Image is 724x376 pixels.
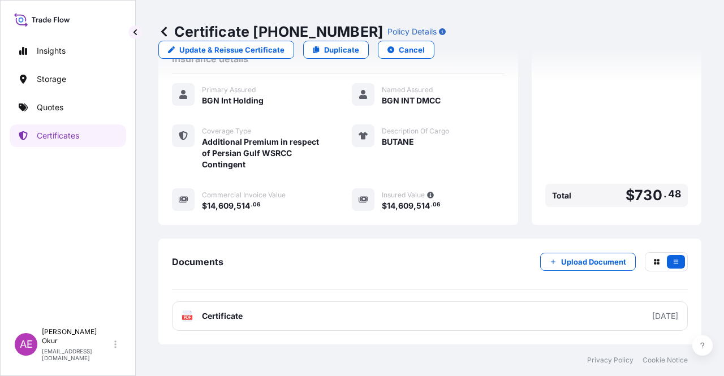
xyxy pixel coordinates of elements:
[387,26,437,37] p: Policy Details
[202,127,251,136] span: Coverage Type
[668,191,681,197] span: 48
[184,316,191,319] text: PDF
[42,327,112,345] p: [PERSON_NAME] Okur
[382,136,414,148] span: BUTANE
[202,310,243,322] span: Certificate
[20,339,33,350] span: AE
[10,40,126,62] a: Insights
[37,102,63,113] p: Quotes
[382,191,425,200] span: Insured Value
[382,95,441,106] span: BGN INT DMCC
[540,253,636,271] button: Upload Document
[10,124,126,147] a: Certificates
[202,191,286,200] span: Commercial Invoice Value
[626,188,635,202] span: $
[42,348,112,361] p: [EMAIL_ADDRESS][DOMAIN_NAME]
[10,96,126,119] a: Quotes
[399,44,425,55] p: Cancel
[382,85,433,94] span: Named Assured
[324,44,359,55] p: Duplicate
[207,202,216,210] span: 14
[395,202,398,210] span: ,
[216,202,218,210] span: ,
[413,202,416,210] span: ,
[202,85,256,94] span: Primary Assured
[382,127,449,136] span: Description Of Cargo
[202,136,325,170] span: Additional Premium in respect of Persian Gulf WSRCC Contingent
[202,202,207,210] span: $
[236,202,250,210] span: 514
[234,202,236,210] span: ,
[158,23,383,41] p: Certificate [PHONE_NUMBER]
[635,188,662,202] span: 730
[652,310,678,322] div: [DATE]
[643,356,688,365] a: Cookie Notice
[552,190,571,201] span: Total
[251,203,252,207] span: .
[430,203,432,207] span: .
[398,202,413,210] span: 609
[382,202,387,210] span: $
[179,44,285,55] p: Update & Reissue Certificate
[303,41,369,59] a: Duplicate
[218,202,234,210] span: 609
[10,68,126,90] a: Storage
[416,202,430,210] span: 514
[158,41,294,59] a: Update & Reissue Certificate
[172,256,223,267] span: Documents
[37,130,79,141] p: Certificates
[37,45,66,57] p: Insights
[37,74,66,85] p: Storage
[433,203,440,207] span: 06
[202,95,264,106] span: BGN Int Holding
[378,41,434,59] button: Cancel
[253,203,260,207] span: 06
[561,256,626,267] p: Upload Document
[172,301,688,331] a: PDFCertificate[DATE]
[387,202,395,210] span: 14
[587,356,633,365] a: Privacy Policy
[663,191,667,197] span: .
